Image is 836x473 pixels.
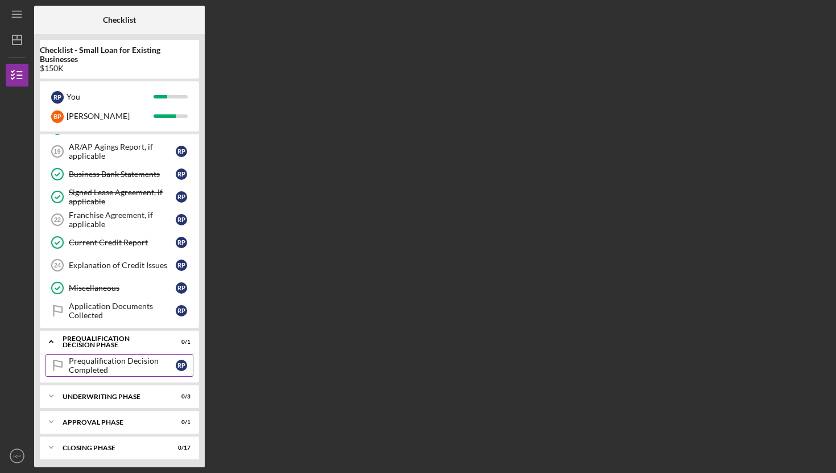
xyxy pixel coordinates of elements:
[40,64,199,73] div: $150K
[69,188,176,206] div: Signed Lease Agreement, if applicable
[6,445,28,467] button: RP
[63,335,162,348] div: Prequalification Decision Phase
[40,46,199,64] b: Checklist - Small Loan for Existing Businesses
[45,299,193,322] a: Application Documents CollectedRP
[69,356,176,375] div: Prequalification Decision Completed
[45,186,193,208] a: Signed Lease Agreement, if applicableRP
[67,87,154,106] div: You
[176,237,187,248] div: R P
[176,305,187,316] div: R P
[67,106,154,126] div: [PERSON_NAME]
[53,148,60,155] tspan: 19
[54,262,61,269] tspan: 24
[176,191,187,203] div: R P
[69,261,176,270] div: Explanation of Credit Issues
[63,419,162,426] div: Approval Phase
[176,360,187,371] div: R P
[45,277,193,299] a: MiscellaneousRP
[45,254,193,277] a: 24Explanation of Credit IssuesRP
[176,146,187,157] div: R P
[170,339,191,346] div: 0 / 1
[69,170,176,179] div: Business Bank Statements
[45,163,193,186] a: Business Bank StatementsRP
[51,110,64,123] div: B P
[69,238,176,247] div: Current Credit Report
[176,214,187,225] div: R P
[69,142,176,161] div: AR/AP Agings Report, if applicable
[69,302,176,320] div: Application Documents Collected
[170,393,191,400] div: 0 / 3
[170,419,191,426] div: 0 / 1
[176,282,187,294] div: R P
[63,445,162,451] div: Closing Phase
[45,140,193,163] a: 19AR/AP Agings Report, if applicableRP
[63,393,162,400] div: Underwriting Phase
[54,216,61,223] tspan: 22
[176,260,187,271] div: R P
[176,168,187,180] div: R P
[69,283,176,293] div: Miscellaneous
[45,208,193,231] a: 22Franchise Agreement, if applicableRP
[170,445,191,451] div: 0 / 17
[51,91,64,104] div: R P
[45,354,193,377] a: Prequalification Decision CompletedRP
[69,211,176,229] div: Franchise Agreement, if applicable
[103,15,136,24] b: Checklist
[13,453,20,459] text: RP
[45,231,193,254] a: Current Credit ReportRP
